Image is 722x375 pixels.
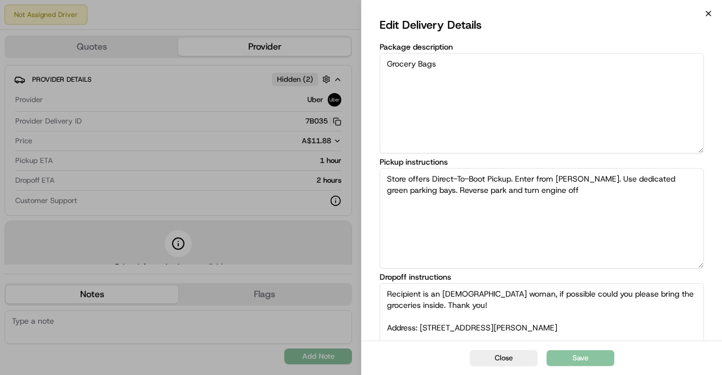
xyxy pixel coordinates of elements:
[380,158,704,166] label: Pickup instructions
[470,350,538,366] button: Close
[380,53,704,153] textarea: Grocery Bags
[380,168,704,268] textarea: Store offers Direct-To-Boot Pickup. Enter from [PERSON_NAME]. Use dedicated green parking bays. R...
[380,273,704,281] label: Dropoff instructions
[380,43,704,51] label: Package description
[380,16,482,34] h2: Edit Delivery Details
